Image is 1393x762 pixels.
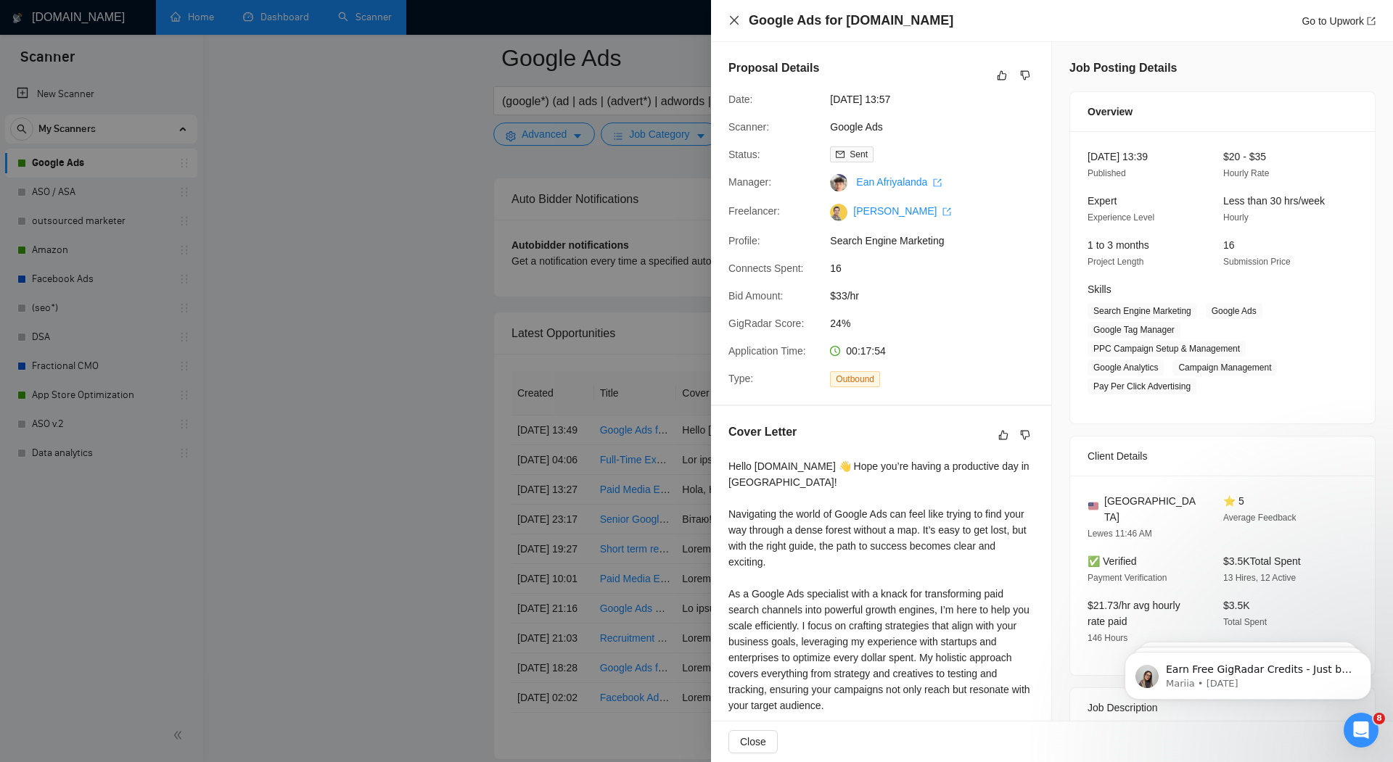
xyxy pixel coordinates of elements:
[728,262,804,274] span: Connects Spent:
[728,15,740,26] span: close
[749,12,953,30] h4: Google Ads for [DOMAIN_NAME]
[1020,70,1030,81] span: dislike
[1088,501,1098,511] img: 🇺🇸
[1020,429,1030,441] span: dislike
[1088,151,1148,162] span: [DATE] 13:39
[728,59,819,77] h5: Proposal Details
[830,204,847,221] img: c1bSIPfLqc-c-QM-76OE0o6XDEjdpWeKoaV583shvgfPJi0FFRCUKK_4J8nKxfSRVM
[830,91,1048,107] span: [DATE] 13:57
[1223,617,1267,627] span: Total Spent
[728,15,740,27] button: Close
[830,346,840,356] span: clock-circle
[1088,303,1197,319] span: Search Engine Marketing
[1223,151,1266,162] span: $20 - $35
[728,149,760,160] span: Status:
[1088,555,1137,567] span: ✅ Verified
[728,730,778,753] button: Close
[1104,493,1200,525] span: [GEOGRAPHIC_DATA]
[728,345,806,357] span: Application Time:
[1206,303,1262,319] span: Google Ads
[728,176,771,188] span: Manager:
[1088,239,1149,251] span: 1 to 3 months
[830,119,1048,135] span: Google Ads
[1302,15,1376,27] a: Go to Upworkexport
[1223,573,1296,583] span: 13 Hires, 12 Active
[856,176,942,188] a: Ean Afriyalanda export
[1088,600,1180,627] span: $21.73/hr avg hourly rate paid
[1088,322,1180,338] span: Google Tag Manager
[1223,555,1301,567] span: $3.5K Total Spent
[830,233,1048,249] span: Search Engine Marketing
[1088,529,1152,539] span: Lewes 11:46 AM
[1088,195,1117,207] span: Expert
[1088,212,1154,223] span: Experience Level
[850,149,868,160] span: Sent
[1088,104,1133,120] span: Overview
[728,235,760,247] span: Profile:
[1367,17,1376,25] span: export
[830,260,1048,276] span: 16
[1069,59,1177,77] h5: Job Posting Details
[933,178,942,187] span: export
[995,426,1012,444] button: like
[853,205,951,217] a: [PERSON_NAME] export
[1088,283,1111,295] span: Skills
[1088,341,1246,357] span: PPC Campaign Setup & Management
[728,205,780,217] span: Freelancer:
[728,121,769,133] span: Scanner:
[1016,426,1034,444] button: dislike
[1223,239,1235,251] span: 16
[830,371,880,387] span: Outbound
[1172,360,1277,376] span: Campaign Management
[1088,573,1167,583] span: Payment Verification
[1223,513,1297,523] span: Average Feedback
[1088,633,1127,643] span: 146 Hours
[1088,378,1196,394] span: Pay Per Click Advertising
[1223,212,1249,223] span: Hourly
[728,290,784,302] span: Bid Amount:
[846,345,886,357] span: 00:17:54
[728,318,804,329] span: GigRadar Score:
[1223,168,1269,178] span: Hourly Rate
[1223,495,1244,507] span: ⭐ 5
[1088,168,1126,178] span: Published
[1223,195,1325,207] span: Less than 30 hrs/week
[1088,688,1357,727] div: Job Description
[993,67,1011,84] button: like
[942,207,951,216] span: export
[1016,67,1034,84] button: dislike
[1344,713,1378,747] iframe: Intercom live chat
[997,70,1007,81] span: like
[1223,257,1291,267] span: Submission Price
[830,288,1048,304] span: $33/hr
[1223,600,1250,611] span: $3.5K
[728,373,753,384] span: Type:
[836,150,845,159] span: mail
[1088,360,1164,376] span: Google Analytics
[1088,257,1143,267] span: Project Length
[998,429,1008,441] span: like
[830,315,1048,331] span: 24%
[1373,713,1385,724] span: 8
[728,94,752,105] span: Date:
[728,423,797,441] h5: Cover Letter
[1103,621,1393,723] iframe: Intercom notifications message
[740,734,766,750] span: Close
[1088,436,1357,476] div: Client Details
